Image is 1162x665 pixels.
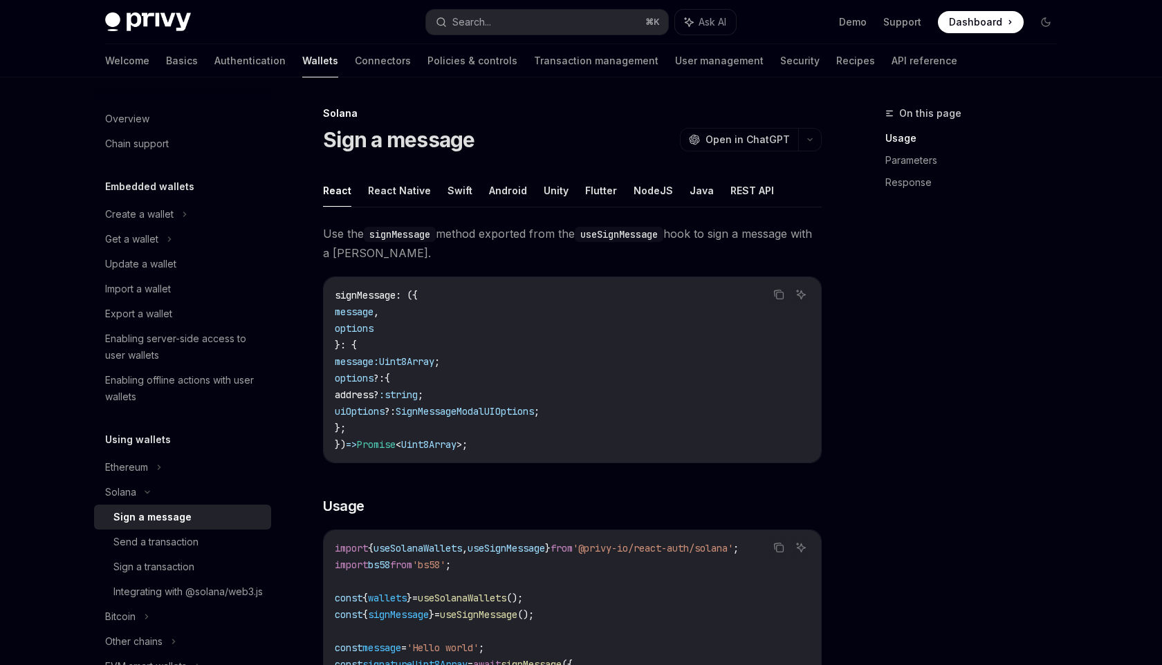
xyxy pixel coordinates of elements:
[699,15,726,29] span: Ask AI
[390,559,412,571] span: from
[368,174,431,207] button: React Native
[105,256,176,272] div: Update a wallet
[445,559,451,571] span: ;
[364,227,436,242] code: signMessage
[335,289,396,301] span: signMessage
[113,534,199,550] div: Send a transaction
[335,405,385,418] span: uiOptions
[94,301,271,326] a: Export a wallet
[94,277,271,301] a: Import a wallet
[105,231,158,247] div: Get a wallet
[396,438,401,451] span: <
[440,608,517,621] span: useSignMessage
[94,530,271,554] a: Send a transaction
[407,592,412,604] span: }
[544,174,569,207] button: Unity
[362,641,401,654] span: message
[94,326,271,368] a: Enabling server-side access to user wallets
[517,608,534,621] span: ();
[335,438,346,451] span: })
[412,592,418,604] span: =
[462,438,468,451] span: ;
[105,12,191,32] img: dark logo
[94,505,271,530] a: Sign a message
[214,44,286,77] a: Authentication
[545,542,551,554] span: }
[949,15,1002,29] span: Dashboard
[94,579,271,604] a: Integrating with @solana/web3.js
[551,542,573,554] span: from
[899,105,961,122] span: On this page
[323,224,822,263] span: Use the method exported from the hook to sign a message with a [PERSON_NAME].
[105,306,172,322] div: Export a wallet
[335,559,368,571] span: import
[645,17,660,28] span: ⌘ K
[1035,11,1057,33] button: Toggle dark mode
[412,559,445,571] span: 'bs58'
[839,15,867,29] a: Demo
[335,641,362,654] span: const
[335,306,373,318] span: message
[94,368,271,409] a: Enabling offline actions with user wallets
[105,372,263,405] div: Enabling offline actions with user wallets
[506,592,523,604] span: ();
[105,484,136,500] div: Solana
[534,405,539,418] span: ;
[885,149,1068,171] a: Parameters
[407,641,479,654] span: 'Hello world'
[938,11,1024,33] a: Dashboard
[573,542,733,554] span: '@privy-io/react-auth/solana'
[368,592,407,604] span: wallets
[396,405,534,418] span: SignMessageModalUIOptions
[373,372,385,384] span: ?:
[379,355,434,368] span: Uint8Array
[892,44,957,77] a: API reference
[427,44,517,77] a: Policies & controls
[434,355,440,368] span: ;
[105,111,149,127] div: Overview
[335,355,379,368] span: message:
[335,388,379,401] span: address?
[335,422,346,434] span: };
[575,227,663,242] code: useSignMessage
[489,174,527,207] button: Android
[429,608,434,621] span: }
[335,322,373,335] span: options
[418,388,423,401] span: ;
[534,44,658,77] a: Transaction management
[105,206,174,223] div: Create a wallet
[448,174,472,207] button: Swift
[690,174,714,207] button: Java
[780,44,820,77] a: Security
[675,44,764,77] a: User management
[379,388,385,401] span: :
[585,174,617,207] button: Flutter
[302,44,338,77] a: Wallets
[105,281,171,297] div: Import a wallet
[401,438,456,451] span: Uint8Array
[733,542,739,554] span: ;
[368,559,390,571] span: bs58
[836,44,875,77] a: Recipes
[770,538,788,556] button: Copy the contents from the code block
[368,608,429,621] span: signMessage
[426,10,668,35] button: Search...⌘K
[94,106,271,131] a: Overview
[373,542,462,554] span: useSolanaWallets
[883,15,921,29] a: Support
[705,133,790,147] span: Open in ChatGPT
[730,174,774,207] button: REST API
[885,127,1068,149] a: Usage
[385,372,390,384] span: {
[113,559,194,575] div: Sign a transaction
[418,592,506,604] span: useSolanaWallets
[113,509,192,525] div: Sign a message
[105,135,169,152] div: Chain support
[335,608,362,621] span: const
[335,372,373,384] span: options
[105,44,149,77] a: Welcome
[323,127,475,152] h1: Sign a message
[368,542,373,554] span: {
[355,44,411,77] a: Connectors
[385,388,418,401] span: string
